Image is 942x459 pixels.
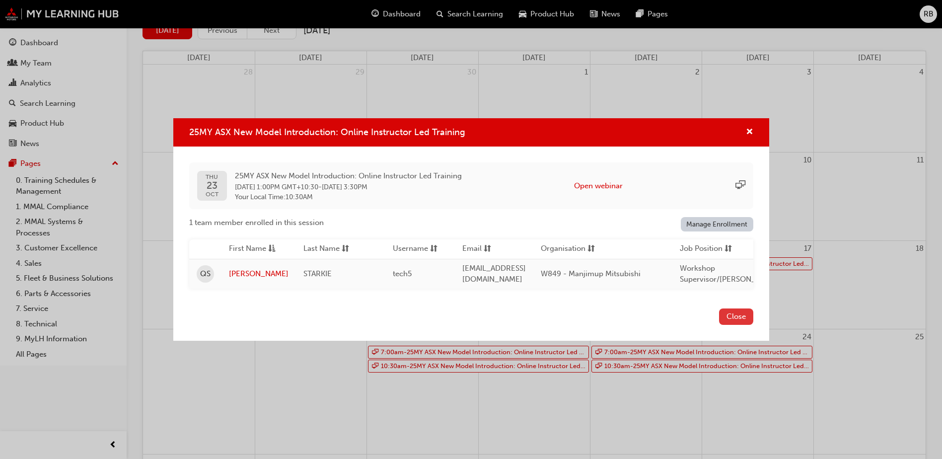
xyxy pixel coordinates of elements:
span: sorting-icon [587,243,595,255]
span: Last Name [303,243,340,255]
span: THU [206,174,218,180]
span: sorting-icon [725,243,732,255]
span: 24 Oct 2025 3:30PM [322,183,367,191]
span: 23 [206,180,218,191]
button: First Nameasc-icon [229,243,284,255]
span: Email [462,243,482,255]
span: sorting-icon [484,243,491,255]
span: Job Position [680,243,723,255]
span: OCT [206,191,218,198]
span: QS [200,268,211,280]
span: 1 team member enrolled in this session [189,217,324,229]
span: 25MY ASX New Model Introduction: Online Instructor Led Training [189,127,465,138]
a: [PERSON_NAME] [229,268,289,280]
button: Open webinar [574,180,623,192]
span: sorting-icon [430,243,437,255]
span: STARKIE [303,269,332,278]
span: Workshop Supervisor/[PERSON_NAME] [680,264,779,284]
button: Last Namesorting-icon [303,243,358,255]
span: asc-icon [268,243,276,255]
span: First Name [229,243,266,255]
button: cross-icon [746,126,753,139]
span: tech5 [393,269,412,278]
div: - [235,170,462,202]
span: Your Local Time : 10:30AM [235,193,462,202]
button: Usernamesorting-icon [393,243,447,255]
button: Job Positionsorting-icon [680,243,734,255]
div: 25MY ASX New Model Introduction: Online Instructor Led Training [173,118,769,341]
span: cross-icon [746,128,753,137]
span: 25MY ASX New Model Introduction: Online Instructor Led Training [235,170,462,182]
a: Manage Enrollment [681,217,753,231]
span: 23 Oct 2025 1:00PM GMT+10:30 [235,183,318,191]
span: sessionType_ONLINE_URL-icon [735,180,745,192]
span: W849 - Manjimup Mitsubishi [541,269,641,278]
span: Username [393,243,428,255]
span: Organisation [541,243,585,255]
span: [EMAIL_ADDRESS][DOMAIN_NAME] [462,264,526,284]
button: Close [719,308,753,325]
span: sorting-icon [342,243,349,255]
button: Emailsorting-icon [462,243,517,255]
button: Organisationsorting-icon [541,243,595,255]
